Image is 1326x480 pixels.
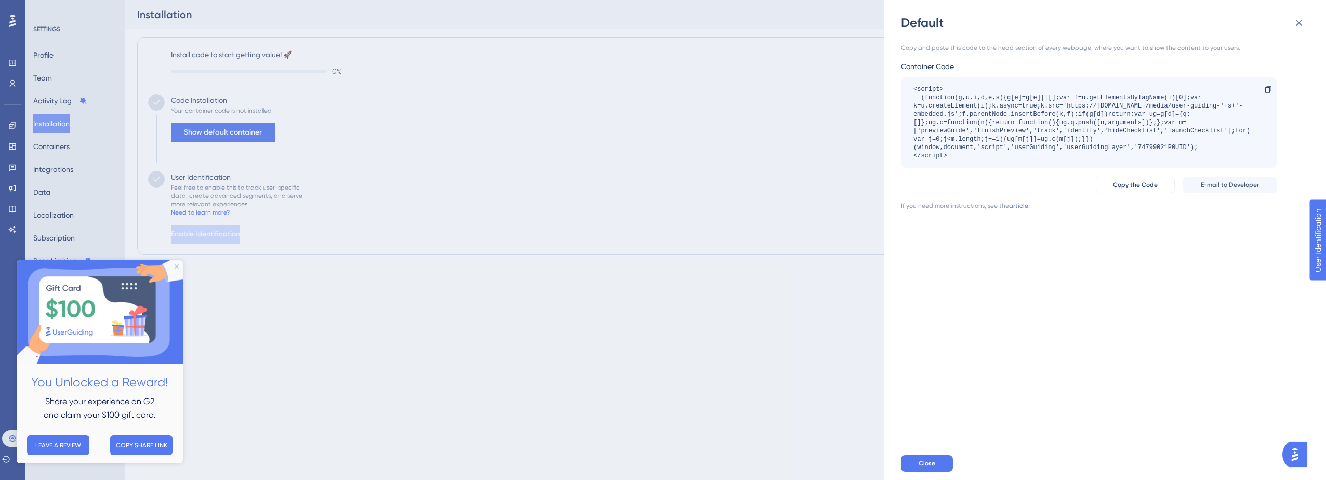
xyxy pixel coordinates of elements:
div: Copy and paste this code to the head section of every webpage, where you want to show the content... [901,44,1277,52]
span: E-mail to Developer [1201,181,1259,189]
h2: You Unlocked a Reward! [8,112,158,132]
div: Default [901,15,1311,31]
span: Copy the Code [1113,181,1158,189]
button: Close [901,455,953,472]
div: Container Code [901,60,1277,73]
button: Copy the Code [1096,177,1175,193]
div: Close Preview [158,4,162,8]
button: LEAVE A REVIEW [10,175,73,195]
span: Share your experience on G2 [29,136,138,146]
div: <script> (function(g,u,i,d,e,s){g[e]=g[e]||[];var f=u.getElementsByTagName(i)[0];var k=u.createEl... [913,85,1254,160]
button: E-mail to Developer [1183,177,1277,193]
iframe: UserGuiding AI Assistant Launcher [1282,439,1314,470]
span: and claim your $100 gift card. [27,150,139,159]
div: If you need more instructions, see the [901,202,1009,210]
span: Close [919,459,935,468]
a: article. [1009,202,1030,210]
button: COPY SHARE LINK [94,175,156,195]
span: User Identification [8,3,72,15]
